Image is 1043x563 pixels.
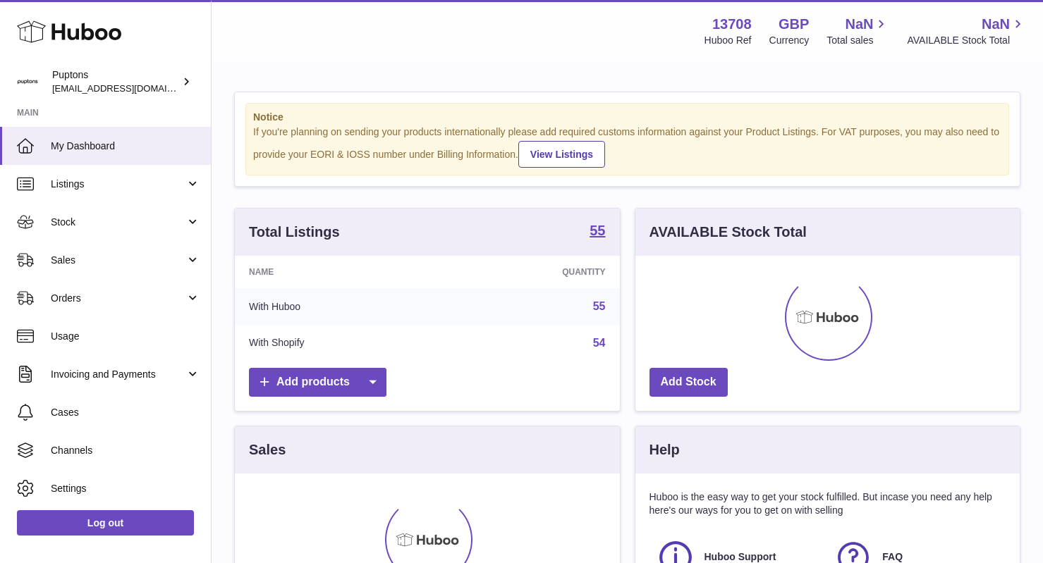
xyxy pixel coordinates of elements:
span: Invoicing and Payments [51,368,185,381]
a: NaN Total sales [827,15,889,47]
div: Currency [769,34,810,47]
a: 54 [593,337,606,349]
span: Usage [51,330,200,343]
span: Orders [51,292,185,305]
div: Puptons [52,68,179,95]
span: Sales [51,254,185,267]
th: Quantity [442,256,619,288]
span: [EMAIL_ADDRESS][DOMAIN_NAME] [52,82,207,94]
a: 55 [590,223,605,240]
span: Listings [51,178,185,191]
strong: GBP [779,15,809,34]
th: Name [235,256,442,288]
p: Huboo is the easy way to get your stock fulfilled. But incase you need any help here's our ways f... [649,490,1006,517]
a: Add Stock [649,368,728,397]
h3: AVAILABLE Stock Total [649,223,807,242]
a: View Listings [518,141,605,168]
div: Huboo Ref [705,34,752,47]
td: With Shopify [235,325,442,361]
span: Cases [51,406,200,419]
div: If you're planning on sending your products internationally please add required customs informati... [253,125,1001,168]
td: With Huboo [235,288,442,325]
span: NaN [845,15,873,34]
img: hello@puptons.com [17,71,38,92]
a: 55 [593,300,606,312]
span: My Dashboard [51,140,200,153]
strong: 55 [590,223,605,237]
a: Add products [249,368,386,397]
strong: 13708 [712,15,752,34]
span: Stock [51,216,185,229]
span: Settings [51,482,200,495]
h3: Help [649,440,680,459]
span: NaN [982,15,1010,34]
span: AVAILABLE Stock Total [907,34,1026,47]
h3: Sales [249,440,286,459]
a: NaN AVAILABLE Stock Total [907,15,1026,47]
a: Log out [17,510,194,536]
span: Channels [51,444,200,457]
span: Total sales [827,34,889,47]
strong: Notice [253,111,1001,124]
h3: Total Listings [249,223,340,242]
